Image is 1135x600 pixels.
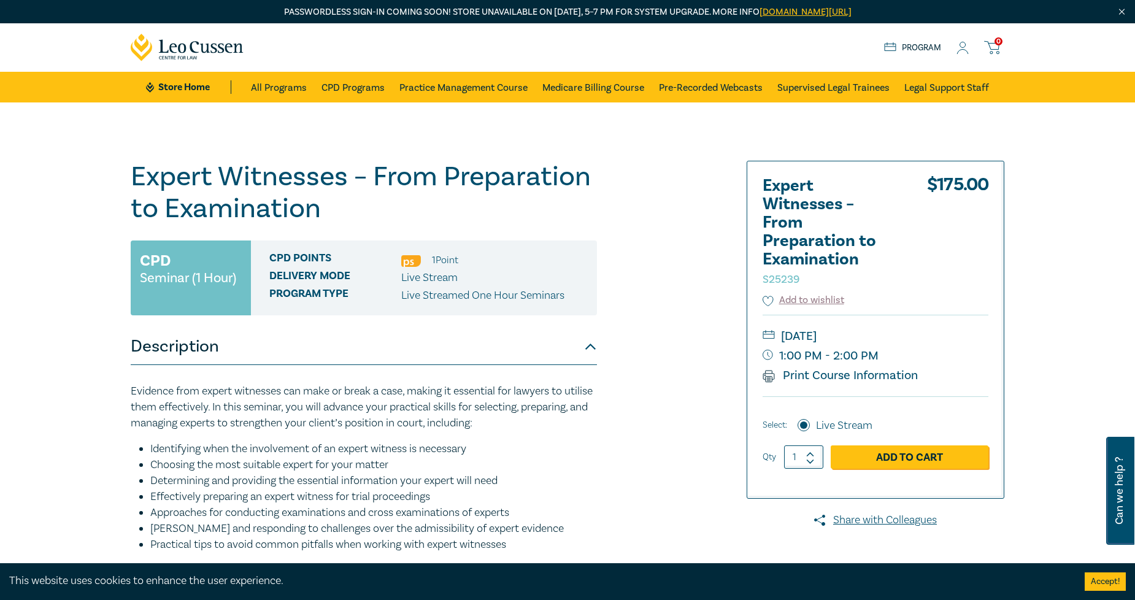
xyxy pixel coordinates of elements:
[884,41,941,55] a: Program
[777,72,890,102] a: Supervised Legal Trainees
[140,250,171,272] h3: CPD
[401,255,421,267] img: Professional Skills
[9,573,1066,589] div: This website uses cookies to enhance the user experience.
[140,272,236,284] small: Seminar (1 Hour)
[542,72,644,102] a: Medicare Billing Course
[150,489,597,505] li: Effectively preparing an expert witness for trial proceedings
[659,72,763,102] a: Pre-Recorded Webcasts
[1114,444,1125,537] span: Can we help ?
[150,441,597,457] li: Identifying when the involvement of an expert witness is necessary
[150,473,597,489] li: Determining and providing the essential information your expert will need
[763,367,918,383] a: Print Course Information
[763,177,898,287] h2: Expert Witnesses – From Preparation to Examination
[927,177,988,293] div: $ 175.00
[763,418,787,432] span: Select:
[816,418,872,434] label: Live Stream
[432,252,458,268] li: 1 Point
[269,270,401,286] span: Delivery Mode
[251,72,307,102] a: All Programs
[146,80,231,94] a: Store Home
[763,346,988,366] small: 1:00 PM - 2:00 PM
[401,271,458,285] span: Live Stream
[1085,572,1126,591] button: Accept cookies
[747,512,1004,528] a: Share with Colleagues
[150,537,597,553] li: Practical tips to avoid common pitfalls when working with expert witnesses
[995,37,1002,45] span: 0
[131,383,597,431] p: Evidence from expert witnesses can make or break a case, making it essential for lawyers to utili...
[150,505,597,521] li: Approaches for conducting examinations and cross examinations of experts
[1117,7,1127,17] img: Close
[763,450,776,464] label: Qty
[399,72,528,102] a: Practice Management Course
[1053,518,1104,569] iframe: LiveChat chat widget
[401,288,564,304] p: Live Streamed One Hour Seminars
[269,288,401,304] span: Program type
[131,328,597,365] button: Description
[150,521,597,537] li: [PERSON_NAME] and responding to challenges over the admissibility of expert evidence
[269,252,401,268] span: CPD Points
[784,445,823,469] input: 1
[904,72,989,102] a: Legal Support Staff
[131,161,597,225] h1: Expert Witnesses – From Preparation to Examination
[760,6,852,18] a: [DOMAIN_NAME][URL]
[321,72,385,102] a: CPD Programs
[831,445,988,469] a: Add to Cart
[131,6,1004,19] p: Passwordless sign-in coming soon! Store unavailable on [DATE], 5–7 PM for system upgrade. More info
[763,293,844,307] button: Add to wishlist
[150,457,597,473] li: Choosing the most suitable expert for your matter
[763,326,988,346] small: [DATE]
[763,272,799,287] small: S25239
